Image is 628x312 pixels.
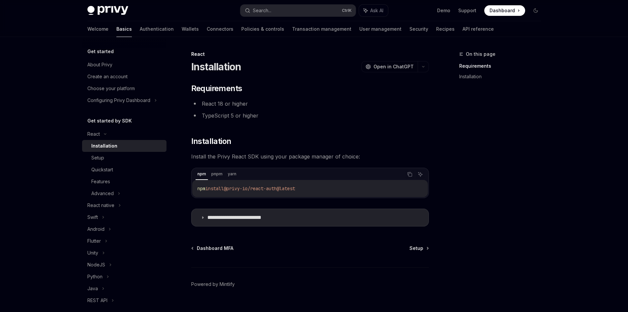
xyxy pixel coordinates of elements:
[490,7,515,14] span: Dashboard
[191,281,235,288] a: Powered by Mintlify
[140,21,174,37] a: Authentication
[416,170,425,179] button: Ask AI
[197,186,205,191] span: npm
[359,5,388,17] button: Ask AI
[224,186,295,191] span: @privy-io/react-auth@latest
[82,176,166,188] a: Features
[87,273,103,281] div: Python
[87,73,128,81] div: Create an account
[82,164,166,176] a: Quickstart
[191,61,241,73] h1: Installation
[436,21,455,37] a: Recipes
[359,21,402,37] a: User management
[87,249,98,257] div: Unity
[191,136,231,147] span: Installation
[207,21,233,37] a: Connectors
[342,8,352,13] span: Ctrl K
[87,213,98,221] div: Swift
[409,245,428,252] a: Setup
[463,21,494,37] a: API reference
[91,166,113,174] div: Quickstart
[87,6,128,15] img: dark logo
[87,237,101,245] div: Flutter
[91,190,114,197] div: Advanced
[87,96,150,104] div: Configuring Privy Dashboard
[205,186,224,191] span: install
[240,5,356,17] button: Search...CtrlK
[82,59,166,71] a: About Privy
[82,71,166,83] a: Create an account
[405,170,414,179] button: Copy the contents from the code block
[191,152,429,161] span: Install the Privy React SDK using your package manager of choice:
[82,140,166,152] a: Installation
[409,21,428,37] a: Security
[370,7,383,14] span: Ask AI
[87,85,135,92] div: Choose your platform
[530,5,541,16] button: Toggle dark mode
[91,142,117,150] div: Installation
[361,61,418,72] button: Open in ChatGPT
[191,51,429,57] div: React
[82,152,166,164] a: Setup
[459,61,546,71] a: Requirements
[437,7,450,14] a: Demo
[87,117,132,125] h5: Get started by SDK
[192,245,233,252] a: Dashboard MFA
[191,99,429,108] li: React 18 or higher
[458,7,476,14] a: Support
[197,245,233,252] span: Dashboard MFA
[226,170,238,178] div: yarn
[292,21,351,37] a: Transaction management
[195,170,208,178] div: npm
[87,261,105,269] div: NodeJS
[91,178,110,186] div: Features
[182,21,199,37] a: Wallets
[466,50,495,58] span: On this page
[87,296,107,304] div: REST API
[87,225,105,233] div: Android
[459,71,546,82] a: Installation
[253,7,271,15] div: Search...
[87,285,98,293] div: Java
[87,48,114,55] h5: Get started
[209,170,224,178] div: pnpm
[82,83,166,94] a: Choose your platform
[87,21,108,37] a: Welcome
[191,83,242,94] span: Requirements
[87,130,100,138] div: React
[409,245,423,252] span: Setup
[241,21,284,37] a: Policies & controls
[484,5,525,16] a: Dashboard
[374,63,414,70] span: Open in ChatGPT
[191,111,429,120] li: TypeScript 5 or higher
[87,61,112,69] div: About Privy
[91,154,104,162] div: Setup
[87,201,114,209] div: React native
[116,21,132,37] a: Basics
